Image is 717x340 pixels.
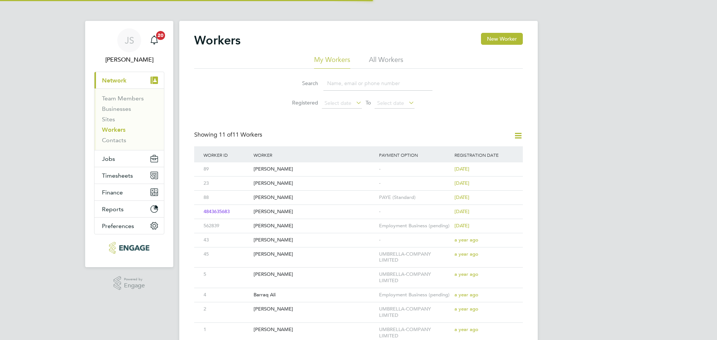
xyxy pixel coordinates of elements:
[252,146,377,163] div: Worker
[102,95,144,102] a: Team Members
[202,268,252,281] div: 5
[202,267,515,274] a: 5[PERSON_NAME]UMBRELLA-COMPANY LIMITEDa year ago
[202,162,252,176] div: 89
[202,302,252,316] div: 2
[454,291,478,298] span: a year ago
[377,233,453,247] div: -
[94,72,164,88] button: Network
[102,105,131,112] a: Businesses
[156,31,165,40] span: 20
[204,209,230,215] span: 4843635683
[102,172,133,179] span: Timesheets
[481,33,523,45] button: New Worker
[285,80,318,87] label: Search
[147,28,162,52] a: 20
[125,35,134,45] span: JS
[219,131,232,138] span: 11 of
[202,302,515,308] a: 2[PERSON_NAME]UMBRELLA-COMPANY LIMITEDa year ago
[94,150,164,167] button: Jobs
[202,177,252,190] div: 23
[454,251,478,257] span: a year ago
[94,88,164,150] div: Network
[102,116,115,123] a: Sites
[377,288,453,302] div: Employment Business (pending)
[377,177,453,190] div: -
[454,326,478,333] span: a year ago
[325,100,351,106] span: Select date
[252,191,377,205] div: [PERSON_NAME]
[85,21,173,267] nav: Main navigation
[202,146,252,163] div: Worker ID
[202,219,252,233] div: 562839
[454,208,469,215] span: [DATE]
[454,222,469,229] span: [DATE]
[202,288,515,294] a: 4Barraq AliEmployment Business (pending)a year ago
[94,218,164,234] button: Preferences
[109,242,149,254] img: provision-recruitment-logo-retina.png
[323,76,432,91] input: Name, email or phone number
[202,247,515,253] a: 45[PERSON_NAME]UMBRELLA-COMPANY LIMITEDa year ago
[219,131,262,138] span: 11 Workers
[252,219,377,233] div: [PERSON_NAME]
[454,194,469,200] span: [DATE]
[202,322,515,329] a: 1[PERSON_NAME]UMBRELLA-COMPANY LIMITEDa year ago
[377,219,453,233] div: Employment Business (pending)
[202,162,515,168] a: 89[PERSON_NAME]-[DATE]
[124,276,145,283] span: Powered by
[454,271,478,277] span: a year ago
[453,146,515,163] div: Registration Date
[202,288,252,302] div: 4
[202,176,515,183] a: 23[PERSON_NAME]-[DATE]
[102,126,125,133] a: Workers
[202,323,252,337] div: 1
[314,55,350,69] li: My Workers
[202,191,252,205] div: 88
[194,131,264,139] div: Showing
[377,247,453,268] div: UMBRELLA-COMPANY LIMITED
[252,302,377,316] div: [PERSON_NAME]
[102,222,134,230] span: Preferences
[94,55,164,64] span: Jake Smith
[252,247,377,261] div: [PERSON_NAME]
[202,205,515,211] a: 4843635683 [PERSON_NAME]-[DATE]
[202,190,515,197] a: 88[PERSON_NAME]PAYE (Standard)[DATE]
[202,233,252,247] div: 43
[454,237,478,243] span: a year ago
[94,167,164,184] button: Timesheets
[377,302,453,322] div: UMBRELLA-COMPANY LIMITED
[94,28,164,64] a: JS[PERSON_NAME]
[369,55,403,69] li: All Workers
[114,276,145,290] a: Powered byEngage
[202,219,515,225] a: 562839[PERSON_NAME]Employment Business (pending)[DATE]
[377,100,404,106] span: Select date
[377,146,453,163] div: Payment Option
[102,189,123,196] span: Finance
[377,191,453,205] div: PAYE (Standard)
[377,268,453,288] div: UMBRELLA-COMPANY LIMITED
[102,206,124,213] span: Reports
[285,99,318,106] label: Registered
[377,162,453,176] div: -
[363,98,373,107] span: To
[102,155,115,162] span: Jobs
[252,323,377,337] div: [PERSON_NAME]
[124,283,145,289] span: Engage
[202,247,252,261] div: 45
[94,242,164,254] a: Go to home page
[252,268,377,281] div: [PERSON_NAME]
[94,184,164,200] button: Finance
[252,205,377,219] div: [PERSON_NAME]
[454,306,478,312] span: a year ago
[377,205,453,219] div: -
[454,166,469,172] span: [DATE]
[194,33,240,48] h2: Workers
[102,137,126,144] a: Contacts
[454,180,469,186] span: [DATE]
[252,177,377,190] div: [PERSON_NAME]
[252,233,377,247] div: [PERSON_NAME]
[252,162,377,176] div: [PERSON_NAME]
[252,288,377,302] div: Barraq Ali
[102,77,127,84] span: Network
[94,201,164,217] button: Reports
[202,233,515,239] a: 43[PERSON_NAME]-a year ago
